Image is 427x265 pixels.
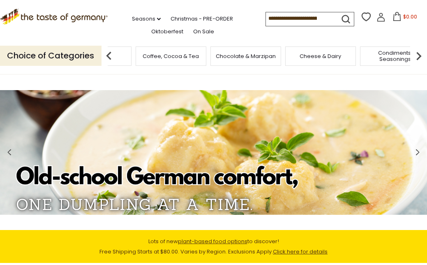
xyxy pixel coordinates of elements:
[178,237,247,245] a: plant-based food options
[387,12,422,24] button: $0.00
[216,53,276,59] a: Chocolate & Marzipan
[403,13,417,20] span: $0.00
[132,14,161,23] a: Seasons
[99,237,328,256] span: Lots of new to discover! Free Shipping Starts at $80.00. Varies by Region. Exclusions Apply.
[273,248,328,256] a: Click here for details
[411,48,427,64] img: next arrow
[300,53,341,59] a: Cheese & Dairy
[143,53,199,59] a: Coffee, Cocoa & Tea
[193,27,214,36] a: On Sale
[151,27,183,36] a: Oktoberfest
[171,14,233,23] a: Christmas - PRE-ORDER
[101,48,117,64] img: previous arrow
